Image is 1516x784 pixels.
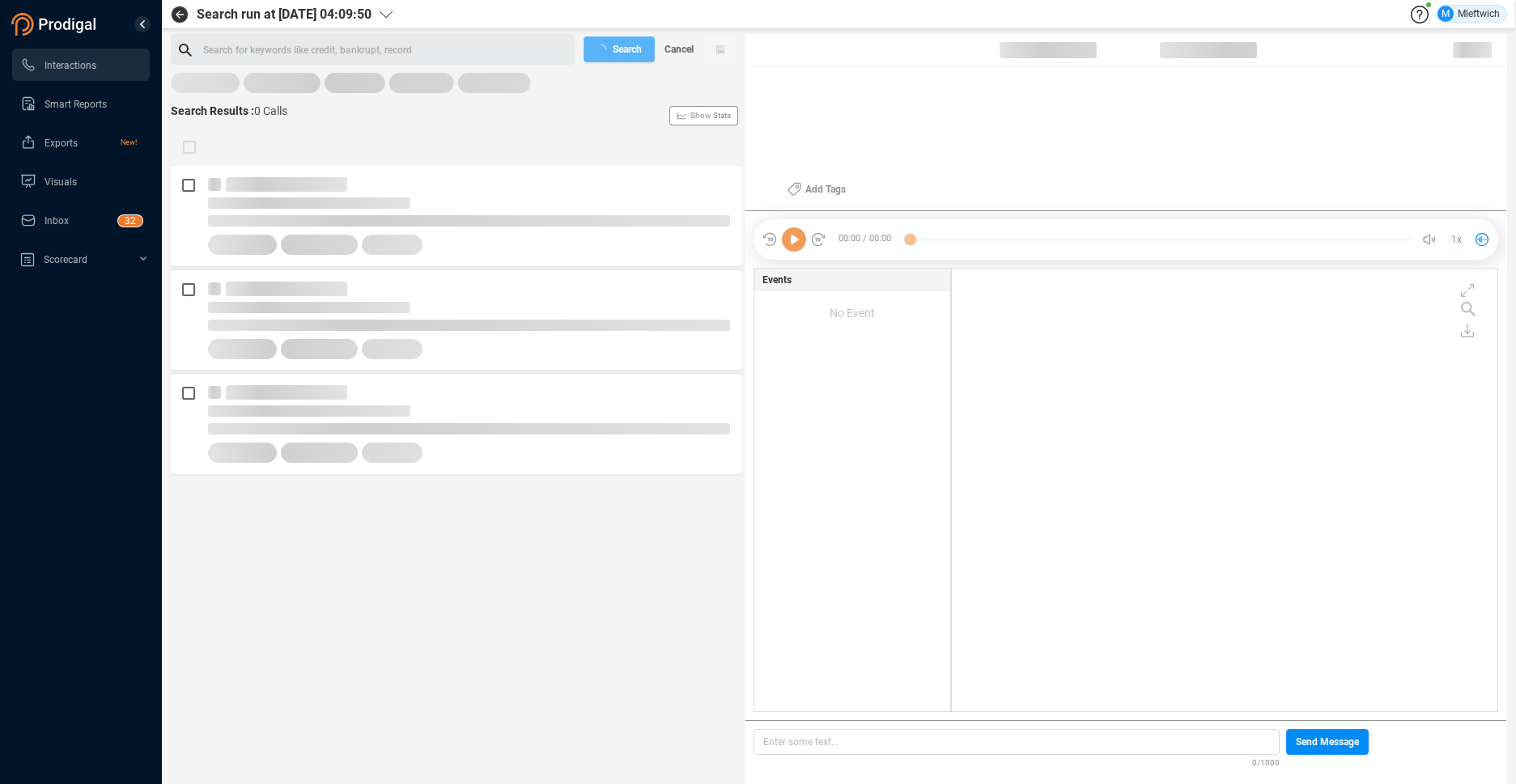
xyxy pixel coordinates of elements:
span: Scorecard [44,254,87,265]
sup: 32 [118,215,142,227]
span: Search run at [DATE] 04:09:50 [197,5,372,24]
span: Visuals [45,176,77,188]
p: 3 [125,215,130,231]
button: 1x [1445,228,1467,251]
p: 2 [130,215,136,231]
span: Interactions [45,60,96,71]
li: Smart Reports [12,87,150,120]
span: Send Message [1296,729,1359,755]
div: Mleftwich [1437,6,1500,22]
span: Show Stats [690,19,731,213]
li: Inbox [12,204,150,236]
a: Smart Reports [20,87,137,120]
a: Inbox [20,204,137,236]
a: Interactions [20,49,137,81]
span: New! [121,126,137,159]
li: Exports [12,126,150,159]
span: Inbox [45,215,69,227]
span: 00:00 / 00:00 [826,227,910,252]
a: ExportsNew! [20,126,137,159]
div: No Event [754,291,950,335]
div: grid [960,273,1497,710]
button: Show Stats [669,106,738,125]
span: Add Tags [805,176,846,202]
span: Smart Reports [45,99,107,110]
span: Exports [45,138,78,149]
img: prodigal-logo [11,13,100,36]
span: Search Results : [171,104,254,117]
span: M [1442,6,1450,22]
span: 1x [1451,227,1462,252]
span: Events [762,273,792,287]
button: Cancel [655,36,703,62]
button: Add Tags [778,176,856,202]
a: Visuals [20,165,137,197]
span: 0/1000 [1252,755,1280,769]
span: 0 Calls [254,104,287,117]
span: Cancel [665,36,694,62]
button: Send Message [1286,729,1369,755]
li: Interactions [12,49,150,81]
li: Visuals [12,165,150,197]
